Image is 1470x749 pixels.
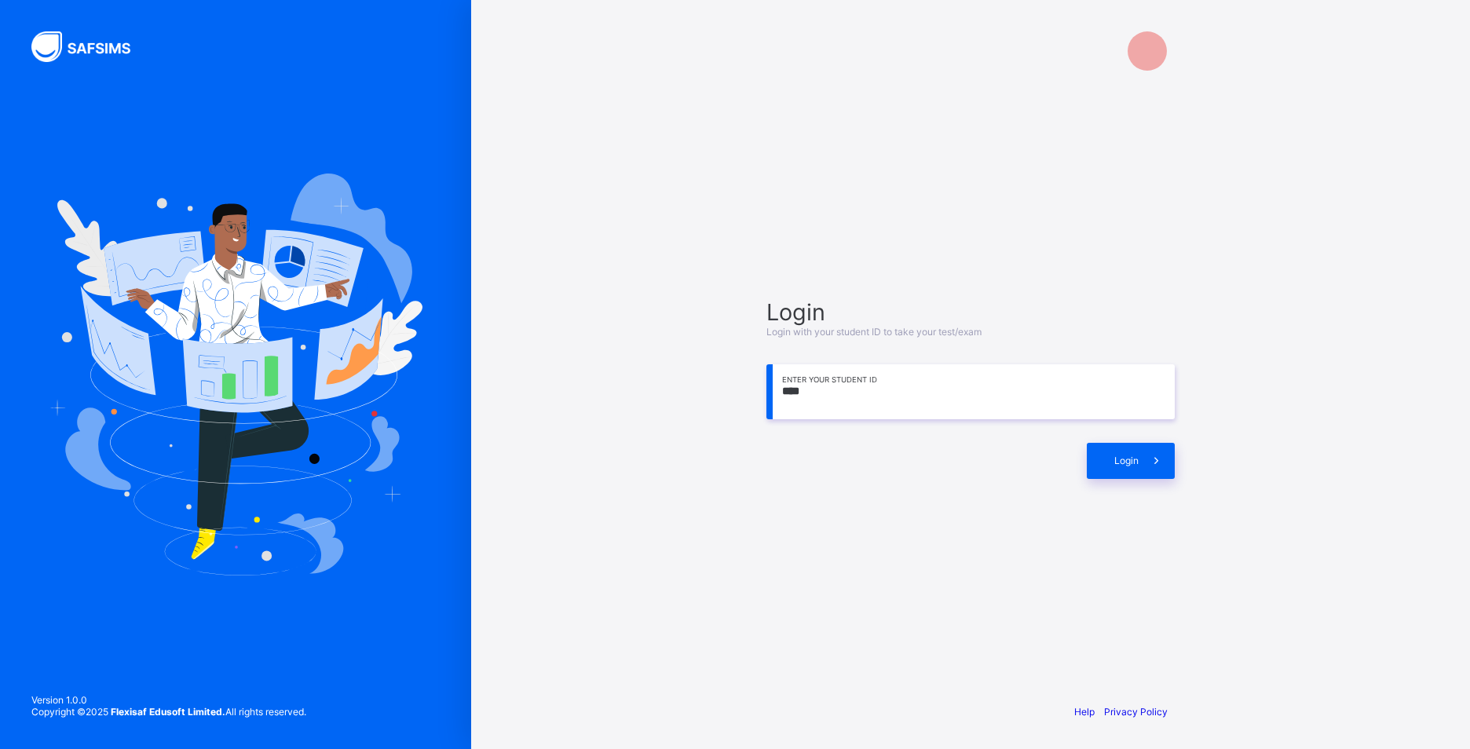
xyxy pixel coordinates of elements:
[111,706,225,718] strong: Flexisaf Edusoft Limited.
[49,174,422,575] img: Hero Image
[1104,706,1168,718] a: Privacy Policy
[31,694,306,706] span: Version 1.0.0
[1114,455,1139,466] span: Login
[766,298,1175,326] span: Login
[31,706,306,718] span: Copyright © 2025 All rights reserved.
[31,31,149,62] img: SAFSIMS Logo
[766,326,982,338] span: Login with your student ID to take your test/exam
[1074,706,1095,718] a: Help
